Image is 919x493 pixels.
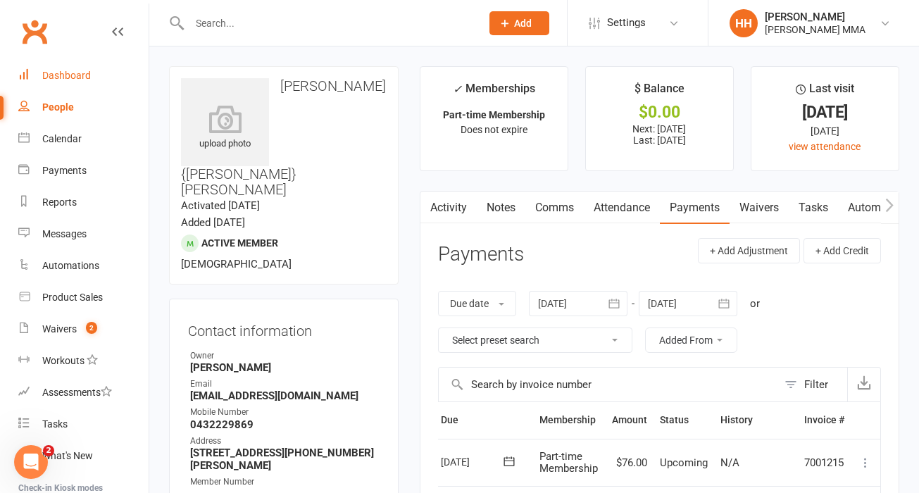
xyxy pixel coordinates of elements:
div: $0.00 [599,105,720,120]
th: Membership [533,402,604,438]
div: [PERSON_NAME] MMA [765,23,865,36]
div: Assessments [42,387,112,398]
span: [DEMOGRAPHIC_DATA] [181,258,292,270]
h3: Payments [438,244,524,266]
a: Comms [525,192,584,224]
div: Messages [42,228,87,239]
div: Automations [42,260,99,271]
strong: 0432229869 [190,418,380,431]
a: Reports [18,187,149,218]
div: $ Balance [634,80,684,105]
span: N/A [720,456,739,469]
div: Owner [190,349,380,363]
a: Dashboard [18,60,149,92]
div: Payments [42,165,87,176]
div: Email [190,377,380,391]
a: Product Sales [18,282,149,313]
div: HH [730,9,758,37]
time: Added [DATE] [181,216,245,229]
a: Activity [420,192,477,224]
span: Active member [201,237,278,249]
h3: [PERSON_NAME] {[PERSON_NAME]} [PERSON_NAME] [181,78,387,197]
div: Reports [42,196,77,208]
a: Tasks [789,192,838,224]
button: + Add Adjustment [698,238,800,263]
td: $76.00 [604,439,654,487]
a: Waivers 2 [18,313,149,345]
div: Filter [804,376,828,393]
time: Activated [DATE] [181,199,260,212]
strong: Part-time Membership [443,109,545,120]
a: Messages [18,218,149,250]
div: [DATE] [441,451,506,473]
div: Last visit [796,80,854,105]
span: 2 [43,445,54,456]
div: or [750,295,760,312]
i: ✓ [453,82,462,96]
a: People [18,92,149,123]
div: Workouts [42,355,85,366]
div: Dashboard [42,70,91,81]
th: Invoice # [798,402,851,438]
div: Address [190,435,380,448]
a: Tasks [18,408,149,440]
th: Due [435,402,533,438]
button: Added From [645,327,737,353]
div: [DATE] [764,105,886,120]
div: Memberships [453,80,535,106]
div: Product Sales [42,292,103,303]
a: Payments [18,155,149,187]
iframe: Intercom live chat [14,445,48,479]
td: 7001215 [798,439,851,487]
a: view attendance [789,141,861,152]
strong: [STREET_ADDRESS][PHONE_NUMBER][PERSON_NAME] [190,447,380,472]
button: Add [489,11,549,35]
div: [PERSON_NAME] [765,11,865,23]
span: Part-time Membership [539,450,598,475]
span: Does not expire [461,124,527,135]
div: Calendar [42,133,82,144]
span: Settings [607,7,646,39]
div: Tasks [42,418,68,430]
a: Attendance [584,192,660,224]
a: Assessments [18,377,149,408]
button: Filter [777,368,847,401]
th: Amount [604,402,654,438]
strong: [EMAIL_ADDRESS][DOMAIN_NAME] [190,389,380,402]
div: People [42,101,74,113]
a: Payments [660,192,730,224]
h3: Contact information [188,318,380,339]
div: [DATE] [764,123,886,139]
a: Calendar [18,123,149,155]
div: Waivers [42,323,77,335]
input: Search... [185,13,471,33]
span: Upcoming [660,456,708,469]
span: 2 [86,322,97,334]
th: Status [654,402,714,438]
a: Workouts [18,345,149,377]
p: Next: [DATE] Last: [DATE] [599,123,720,146]
input: Search by invoice number [439,368,777,401]
button: Due date [438,291,516,316]
div: What's New [42,450,93,461]
div: Member Number [190,475,380,489]
span: Add [514,18,532,29]
a: Notes [477,192,525,224]
a: Clubworx [17,14,52,49]
div: upload photo [181,105,269,151]
button: + Add Credit [804,238,881,263]
a: What's New [18,440,149,472]
strong: [PERSON_NAME] [190,361,380,374]
th: History [714,402,798,438]
a: Waivers [730,192,789,224]
a: Automations [18,250,149,282]
div: Mobile Number [190,406,380,419]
